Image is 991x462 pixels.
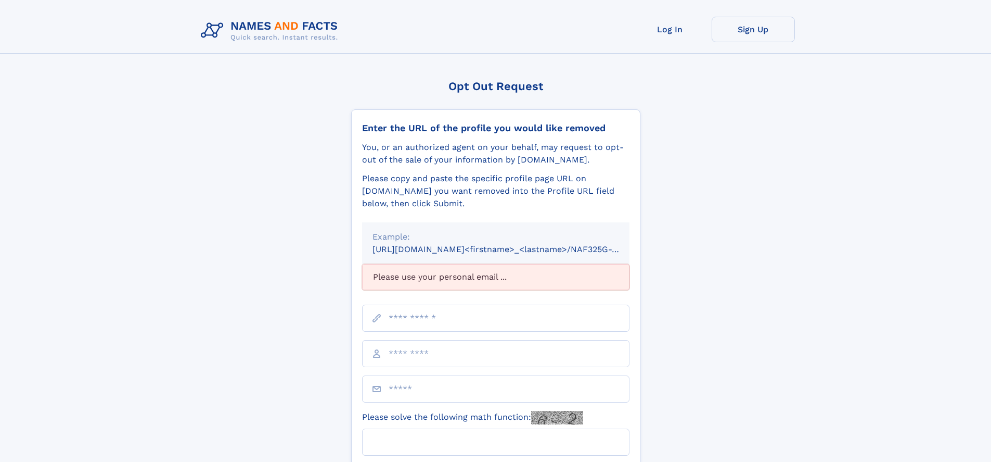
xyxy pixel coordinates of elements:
small: [URL][DOMAIN_NAME]<firstname>_<lastname>/NAF325G-xxxxxxxx [372,244,649,254]
div: You, or an authorized agent on your behalf, may request to opt-out of the sale of your informatio... [362,141,629,166]
div: Enter the URL of the profile you would like removed [362,122,629,134]
div: Opt Out Request [351,80,640,93]
div: Please copy and paste the specific profile page URL on [DOMAIN_NAME] you want removed into the Pr... [362,172,629,210]
label: Please solve the following math function: [362,411,583,424]
a: Log In [628,17,712,42]
div: Example: [372,231,619,243]
div: Please use your personal email ... [362,264,629,290]
img: Logo Names and Facts [197,17,346,45]
a: Sign Up [712,17,795,42]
